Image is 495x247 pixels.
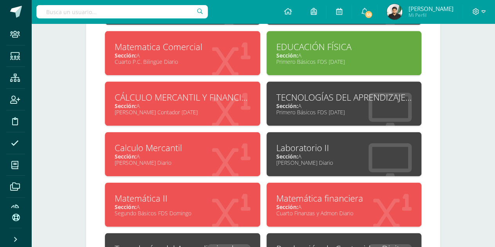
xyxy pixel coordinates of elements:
div: A [115,102,250,110]
span: Sección: [115,102,137,110]
div: Matemática financiera [276,192,412,204]
span: Sección: [276,52,298,59]
div: Matematica Comercial [115,41,250,53]
span: Sección: [115,153,137,160]
div: [PERSON_NAME] Diario [276,159,412,166]
div: Cuarto Finanzas y Admon Diario [276,209,412,217]
div: Cuarto P.C. Bilingüe Diario [115,58,250,65]
div: A [276,153,412,160]
div: Segundo Básicos FDS Domingo [115,209,250,217]
div: Primero Básicos FDS [DATE] [276,108,412,116]
div: Calculo Mercantil [115,142,250,154]
span: Sección: [276,102,298,110]
a: Matemática financieraSección:ACuarto Finanzas y Admon Diario [266,182,422,227]
img: 333b0b311e30b8d47132d334b2cfd205.png [387,4,402,20]
a: EDUCACIÓN FÍSICASección:APrimero Básicos FDS [DATE] [266,31,422,75]
div: A [115,52,250,59]
div: A [276,52,412,59]
span: Sección: [276,153,298,160]
a: Matemática IISección:ASegundo Básicos FDS Domingo [105,182,260,227]
a: Calculo MercantilSección:A[PERSON_NAME] Diario [105,132,260,176]
span: [PERSON_NAME] [408,5,453,13]
span: 55 [364,10,373,19]
span: Sección: [276,203,298,211]
div: A [276,102,412,110]
div: EDUCACIÓN FÍSICA [276,41,412,53]
div: [PERSON_NAME] Contador [DATE] [115,108,250,116]
a: Laboratorio IISección:A[PERSON_NAME] Diario [266,132,422,176]
div: CÁLCULO MERCANTIL Y FINANCIERO [115,91,250,103]
div: TECNOLOGÍAS DEL APRENDIZAJE Y LA COMUNICACIÓN [276,91,412,103]
div: A [276,203,412,211]
input: Busca un usuario... [36,5,208,18]
div: [PERSON_NAME] Diario [115,159,250,166]
div: A [115,203,250,211]
a: TECNOLOGÍAS DEL APRENDIZAJE Y LA COMUNICACIÓNSección:APrimero Básicos FDS [DATE] [266,81,422,126]
a: Matematica ComercialSección:ACuarto P.C. Bilingüe Diario [105,31,260,75]
span: Sección: [115,52,137,59]
div: Primero Básicos FDS [DATE] [276,58,412,65]
span: Sección: [115,203,137,211]
div: Laboratorio II [276,142,412,154]
div: A [115,153,250,160]
a: CÁLCULO MERCANTIL Y FINANCIEROSección:A[PERSON_NAME] Contador [DATE] [105,81,260,126]
span: Mi Perfil [408,12,453,18]
div: Matemática II [115,192,250,204]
